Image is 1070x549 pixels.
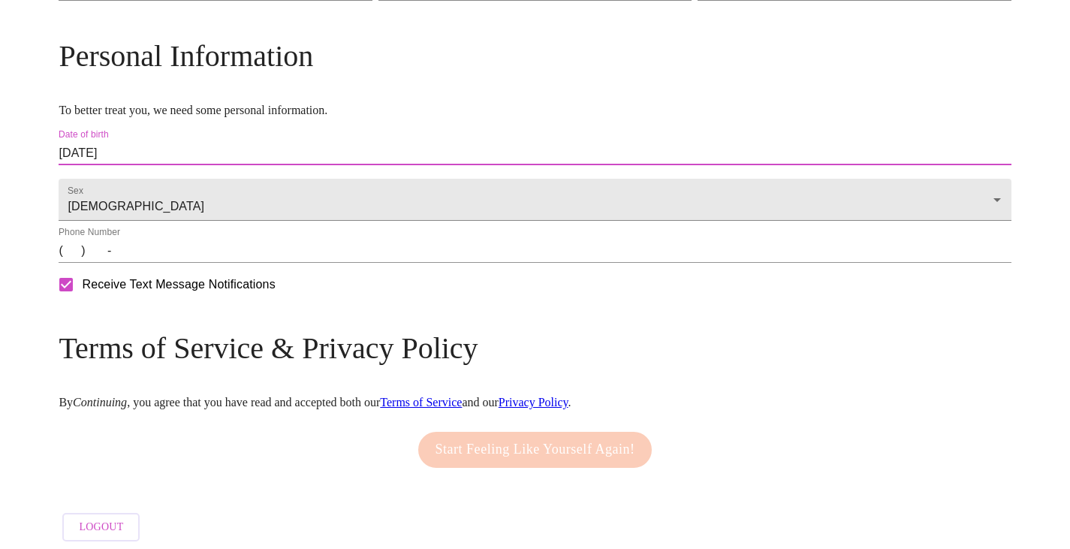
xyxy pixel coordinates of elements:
h3: Personal Information [59,38,1011,74]
label: Date of birth [59,131,109,140]
span: Receive Text Message Notifications [82,276,275,294]
h3: Terms of Service & Privacy Policy [59,330,1011,366]
button: Logout [62,513,140,542]
p: To better treat you, we need some personal information. [59,104,1011,117]
div: [DEMOGRAPHIC_DATA] [59,179,1011,221]
em: Continuing [73,396,127,409]
span: Logout [79,518,123,537]
label: Phone Number [59,228,120,237]
p: By , you agree that you have read and accepted both our and our . [59,396,1011,409]
a: Privacy Policy [499,396,568,409]
a: Terms of Service [380,396,462,409]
